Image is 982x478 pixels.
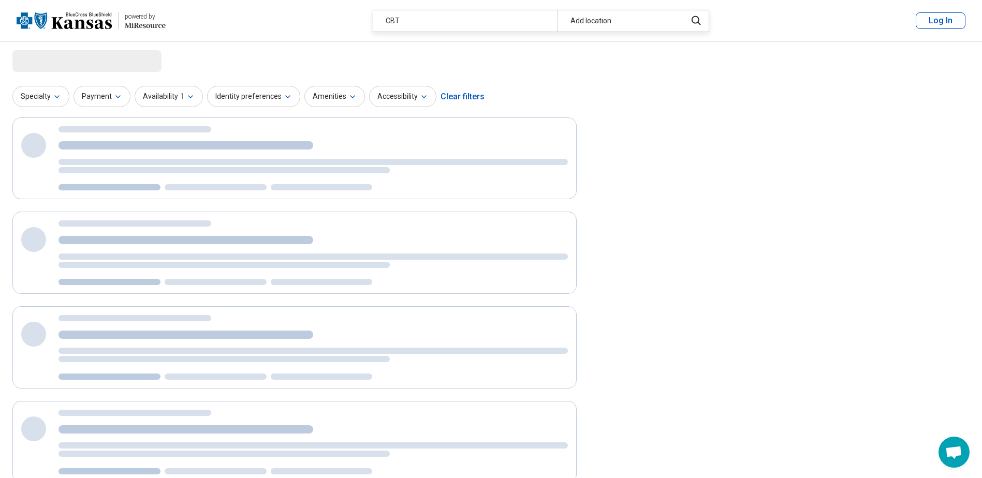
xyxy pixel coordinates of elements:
[12,50,99,71] span: Loading...
[135,86,203,107] button: Availability1
[304,86,365,107] button: Amenities
[369,86,436,107] button: Accessibility
[373,10,558,32] div: CBT
[916,12,965,29] button: Log In
[17,8,166,33] a: Blue Cross Blue Shield Kansaspowered by
[125,12,166,21] div: powered by
[441,84,485,109] div: Clear filters
[180,91,184,102] span: 1
[17,8,112,33] img: Blue Cross Blue Shield Kansas
[558,10,680,32] div: Add location
[207,86,300,107] button: Identity preferences
[74,86,130,107] button: Payment
[939,437,970,468] div: Open chat
[12,86,69,107] button: Specialty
